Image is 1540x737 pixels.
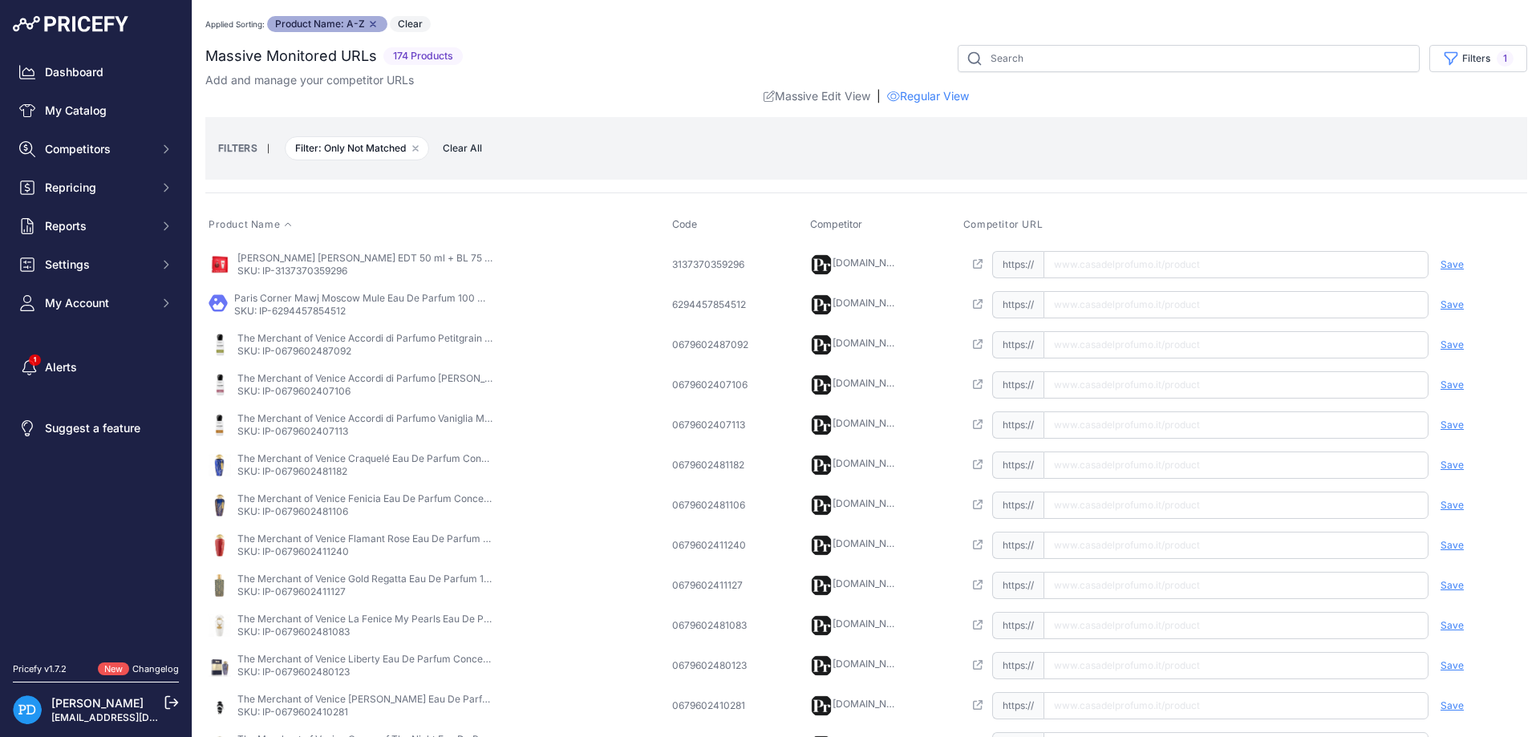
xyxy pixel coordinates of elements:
[237,412,494,425] p: The Merchant of Venice Accordi di Parfumo Vaniglia Madagascar Eau De Parfum 30 ml (unisex)
[672,659,752,672] div: 0679602480123
[45,257,150,273] span: Settings
[237,332,494,345] p: The Merchant of Venice Accordi di Parfumo Petitgrain Paraguay Eau De Parfum 30 ml (unisex)
[13,212,179,241] button: Reports
[672,338,752,351] div: 0679602487092
[237,265,494,277] p: SKU: IP-3137370359296
[672,539,752,552] div: 0679602411240
[205,19,265,29] small: Applied Sorting:
[833,698,910,710] a: [DOMAIN_NAME]
[833,537,910,549] a: [DOMAIN_NAME]
[672,379,752,391] div: 0679602407106
[237,425,494,438] p: SKU: IP-0679602407113
[1441,699,1464,712] span: Save
[672,419,752,431] div: 0679602407113
[887,88,969,104] a: Regular View
[672,218,697,230] span: Code
[833,337,910,349] a: [DOMAIN_NAME]
[13,58,179,643] nav: Sidebar
[764,88,870,104] a: Massive Edit View
[1044,692,1429,719] input: www.casadelprofumo.it/product
[51,711,219,723] a: [EMAIL_ADDRESS][DOMAIN_NAME]
[237,666,494,678] p: SKU: IP-0679602480123
[958,45,1420,72] input: Search
[877,88,881,104] span: |
[1497,51,1514,67] span: 1
[13,250,179,279] button: Settings
[45,218,150,234] span: Reports
[833,297,910,309] a: [DOMAIN_NAME]
[1441,539,1464,552] span: Save
[1441,659,1464,672] span: Save
[672,499,752,512] div: 0679602481106
[209,218,280,231] span: Product Name
[237,505,494,518] p: SKU: IP-0679602481106
[237,545,494,558] p: SKU: IP-0679602411240
[237,706,494,719] p: SKU: IP-0679602410281
[833,377,910,389] a: [DOMAIN_NAME]
[1044,572,1429,599] input: www.casadelprofumo.it/product
[992,652,1044,679] span: https://
[13,414,179,443] a: Suggest a feature
[1044,532,1429,559] input: www.casadelprofumo.it/product
[1044,492,1429,519] input: www.casadelprofumo.it/product
[13,662,67,676] div: Pricefy v1.7.2
[992,612,1044,639] span: https://
[218,142,257,154] small: FILTERS
[237,573,494,585] p: The Merchant of Venice Gold Regatta Eau De Parfum 100 ml (unisex)
[672,699,752,712] div: 0679602410281
[13,58,179,87] a: Dashboard
[1441,499,1464,512] span: Save
[237,492,494,505] p: The Merchant of Venice Fenicia Eau De Parfum Concentrée 100 ml (unisex)
[992,411,1044,439] span: https://
[285,136,429,160] span: Filter: Only Not Matched
[992,452,1044,479] span: https://
[1441,459,1464,472] span: Save
[267,16,387,32] span: Product Name: A-Z
[833,497,910,509] a: [DOMAIN_NAME]
[237,252,494,265] p: [PERSON_NAME] [PERSON_NAME] EDT 50 ml + BL 75 ml ([PERSON_NAME])
[98,662,129,676] span: New
[992,251,1044,278] span: https://
[672,298,752,311] div: 6294457854512
[13,173,179,202] button: Repricing
[234,305,491,318] p: SKU: IP-6294457854512
[237,452,494,465] p: The Merchant of Venice Craquelé Eau De Parfum Concentrée 100 ml (unisex)
[205,45,377,67] h2: Massive Monitored URLs
[237,585,494,598] p: SKU: IP-0679602411127
[13,353,179,382] a: Alerts
[1044,652,1429,679] input: www.casadelprofumo.it/product
[383,47,463,66] span: 174 Products
[810,218,862,230] span: Competitor
[13,135,179,164] button: Competitors
[963,218,1043,231] span: Competitor URL
[672,258,752,271] div: 3137370359296
[1044,291,1429,318] input: www.casadelprofumo.it/product
[1441,298,1464,311] span: Save
[390,16,431,32] span: Clear
[257,144,279,153] small: |
[672,579,752,592] div: 0679602411127
[13,289,179,318] button: My Account
[1044,612,1429,639] input: www.casadelprofumo.it/product
[992,331,1044,358] span: https://
[833,577,910,589] a: [DOMAIN_NAME]
[1441,258,1464,271] span: Save
[1441,338,1464,351] span: Save
[237,372,494,385] p: The Merchant of Venice Accordi di Parfumo [PERSON_NAME] Turchia Eau De Parfum 30 ml (unisex)
[237,465,494,478] p: SKU: IP-0679602481182
[1441,379,1464,391] span: Save
[833,417,910,429] a: [DOMAIN_NAME]
[833,618,910,630] a: [DOMAIN_NAME]
[1044,452,1429,479] input: www.casadelprofumo.it/product
[672,459,752,472] div: 0679602481182
[435,140,490,156] button: Clear All
[13,96,179,125] a: My Catalog
[1044,251,1429,278] input: www.casadelprofumo.it/product
[833,457,910,469] a: [DOMAIN_NAME]
[45,180,150,196] span: Repricing
[833,257,910,269] a: [DOMAIN_NAME]
[45,295,150,311] span: My Account
[1441,579,1464,592] span: Save
[234,292,491,305] p: Paris Corner Mawj Moscow Mule Eau De Parfum 100 ml (unisex)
